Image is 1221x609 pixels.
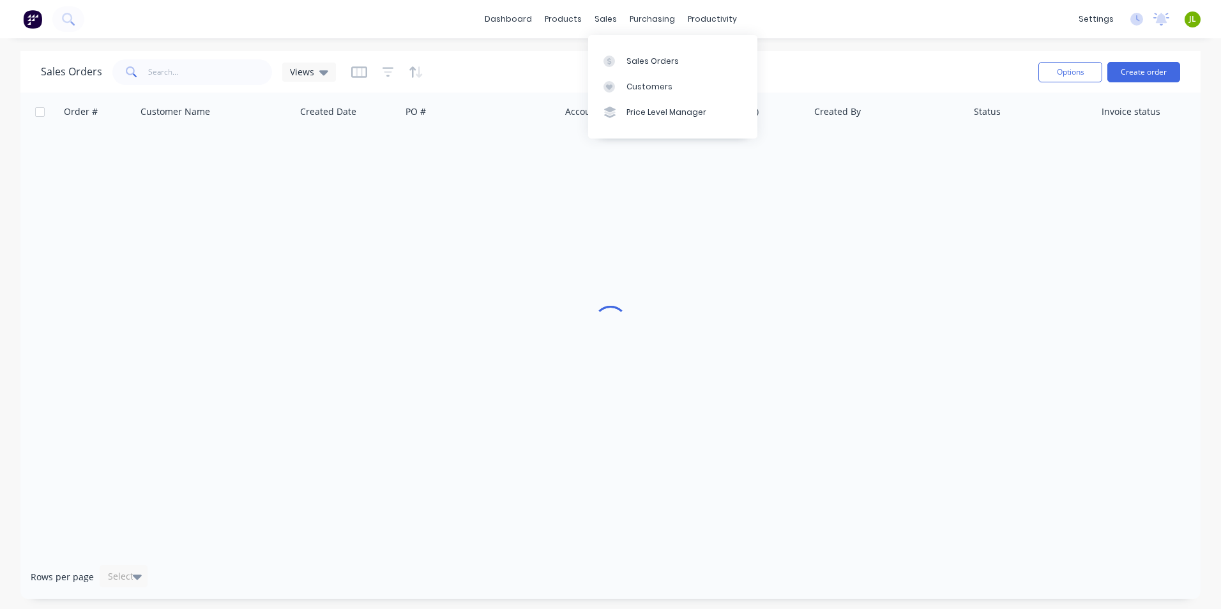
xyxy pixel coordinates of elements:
div: products [538,10,588,29]
div: Sales Orders [626,56,679,67]
span: JL [1189,13,1196,25]
div: Accounting Order # [565,105,649,118]
div: Created By [814,105,861,118]
input: Search... [148,59,273,85]
button: Options [1038,62,1102,82]
div: Customer Name [140,105,210,118]
a: Price Level Manager [588,100,757,125]
div: productivity [681,10,743,29]
span: Views [290,65,314,79]
span: Rows per page [31,571,94,583]
div: Customers [626,81,672,93]
h1: Sales Orders [41,66,102,78]
div: Select... [108,570,141,583]
div: Status [974,105,1001,118]
div: Invoice status [1102,105,1160,118]
div: sales [588,10,623,29]
div: Price Level Manager [626,107,706,118]
a: dashboard [478,10,538,29]
img: Factory [23,10,42,29]
div: settings [1072,10,1120,29]
a: Sales Orders [588,48,757,73]
div: purchasing [623,10,681,29]
div: Order # [64,105,98,118]
a: Customers [588,74,757,100]
div: Created Date [300,105,356,118]
div: PO # [406,105,426,118]
button: Create order [1107,62,1180,82]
